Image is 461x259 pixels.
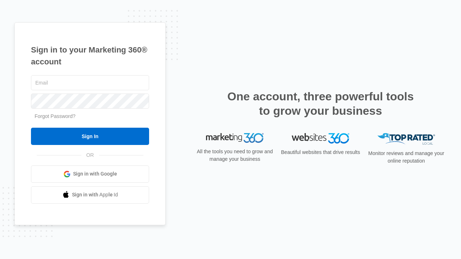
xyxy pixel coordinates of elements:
[73,170,117,178] span: Sign in with Google
[81,151,99,159] span: OR
[194,148,275,163] p: All the tools you need to grow and manage your business
[31,165,149,183] a: Sign in with Google
[31,128,149,145] input: Sign In
[292,133,349,144] img: Websites 360
[366,150,447,165] p: Monitor reviews and manage your online reputation
[31,75,149,90] input: Email
[225,89,416,118] h2: One account, three powerful tools to grow your business
[31,44,149,68] h1: Sign in to your Marketing 360® account
[72,191,118,199] span: Sign in with Apple Id
[206,133,264,143] img: Marketing 360
[377,133,435,145] img: Top Rated Local
[35,113,76,119] a: Forgot Password?
[280,149,361,156] p: Beautiful websites that drive results
[31,186,149,204] a: Sign in with Apple Id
